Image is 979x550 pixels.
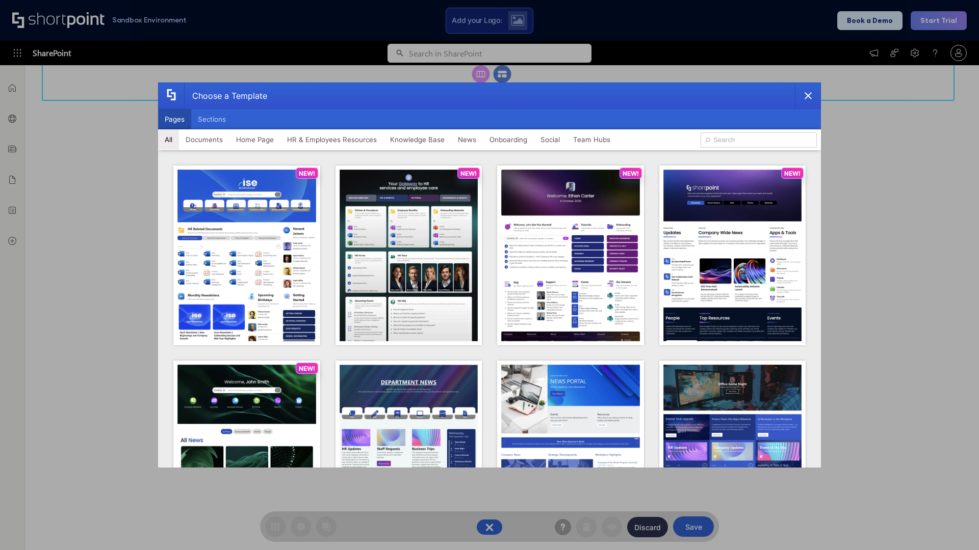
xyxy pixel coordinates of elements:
[566,129,617,150] button: Team Hubs
[299,170,315,177] p: NEW!
[280,129,383,150] button: HR & Employees Resources
[229,129,280,150] button: Home Page
[460,170,477,177] p: NEW!
[784,170,801,177] p: NEW!
[158,82,821,468] div: template selector
[451,129,483,150] button: News
[383,129,451,150] button: Knowledge Base
[534,129,566,150] button: Social
[299,365,315,372] p: NEW!
[623,170,639,177] p: NEW!
[158,129,179,150] button: All
[184,83,267,108] div: Choose a Template
[179,129,229,150] button: Documents
[701,132,817,148] input: Search
[158,109,191,129] button: Pages
[191,109,233,129] button: Sections
[928,501,979,550] iframe: Chat Widget
[483,129,534,150] button: Onboarding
